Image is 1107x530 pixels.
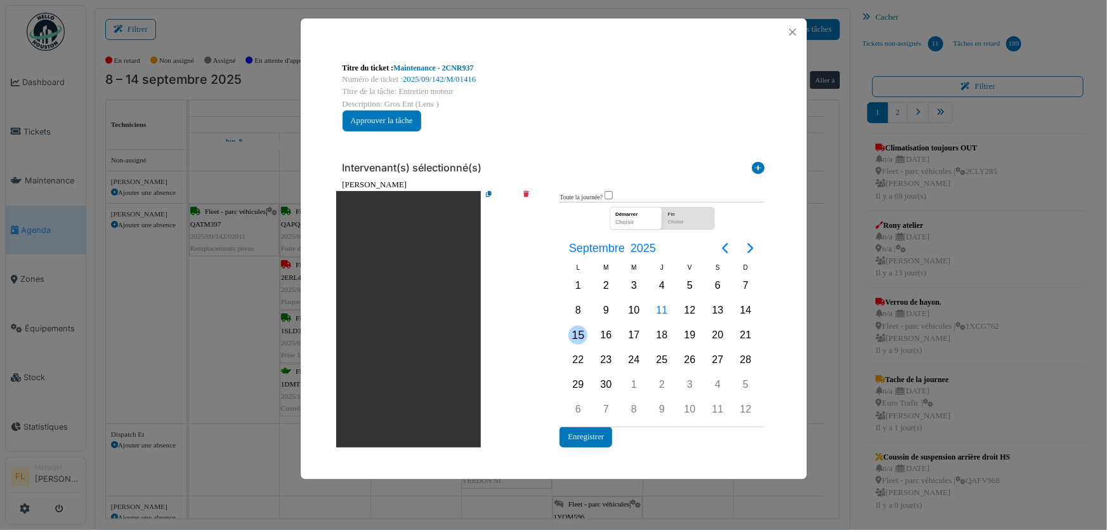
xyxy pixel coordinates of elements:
[708,375,727,394] div: Samedi, Octobre 4, 2025
[596,276,615,295] div: Mardi, Septembre 2, 2025
[648,262,676,273] div: J
[708,326,727,345] div: Samedi, Septembre 20, 2025
[568,400,587,419] div: Lundi, Octobre 6, 2025
[393,63,474,72] a: Maintenance - 2CNR937
[736,301,755,320] div: Dimanche, Septembre 14, 2025
[624,326,643,345] div: Mercredi, Septembre 17, 2025
[624,276,643,295] div: Mercredi, Septembre 3, 2025
[566,237,627,260] span: Septembre
[343,110,421,131] button: Approuver la tâche
[568,276,587,295] div: Lundi, Septembre 1, 2025
[343,179,765,191] div: [PERSON_NAME]
[343,162,482,174] h6: Intervenant(s) sélectionné(s)
[665,208,712,218] div: Fin
[736,350,755,369] div: Dimanche, Septembre 28, 2025
[665,218,712,229] div: Choisir
[596,400,615,419] div: Mardi, Octobre 7, 2025
[708,400,727,419] div: Samedi, Octobre 11, 2025
[628,237,659,260] span: 2025
[736,276,755,295] div: Dimanche, Septembre 7, 2025
[568,301,587,320] div: Lundi, Septembre 8, 2025
[708,276,727,295] div: Samedi, Septembre 6, 2025
[680,276,699,295] div: Vendredi, Septembre 5, 2025
[596,350,615,369] div: Mardi, Septembre 23, 2025
[592,262,620,273] div: M
[708,301,727,320] div: Samedi, Septembre 13, 2025
[620,262,648,273] div: M
[680,350,699,369] div: Vendredi, Septembre 26, 2025
[708,350,727,369] div: Samedi, Septembre 27, 2025
[596,375,615,394] div: Mardi, Septembre 30, 2025
[652,375,671,394] div: Jeudi, Octobre 2, 2025
[738,235,763,261] button: Next page
[612,218,660,229] div: Choisir
[568,375,587,394] div: Lundi, Septembre 29, 2025
[560,193,603,202] label: Toute la journée?
[624,301,643,320] div: Mercredi, Septembre 10, 2025
[343,98,765,110] div: Description: Gros Ent (Lens )
[712,235,738,261] button: Previous page
[652,326,671,345] div: Jeudi, Septembre 18, 2025
[736,400,755,419] div: Dimanche, Octobre 12, 2025
[736,326,755,345] div: Dimanche, Septembre 21, 2025
[343,62,765,74] div: Titre du ticket :
[652,400,671,419] div: Jeudi, Octobre 9, 2025
[612,208,660,218] div: Démarrer
[568,350,587,369] div: Lundi, Septembre 22, 2025
[596,301,615,320] div: Mardi, Septembre 9, 2025
[652,350,671,369] div: Jeudi, Septembre 25, 2025
[652,276,671,295] div: Jeudi, Septembre 4, 2025
[343,74,765,86] div: Numéro de ticket :
[752,162,765,179] i: Ajouter
[624,350,643,369] div: Mercredi, Septembre 24, 2025
[736,375,755,394] div: Dimanche, Octobre 5, 2025
[680,326,699,345] div: Vendredi, Septembre 19, 2025
[564,262,592,273] div: L
[568,326,587,345] div: Lundi, Septembre 15, 2025
[624,375,643,394] div: Mercredi, Octobre 1, 2025
[680,400,699,419] div: Vendredi, Octobre 10, 2025
[343,86,765,98] div: Titre de la tâche: Entretien moteur
[680,375,699,394] div: Vendredi, Octobre 3, 2025
[731,262,759,273] div: D
[704,262,731,273] div: S
[336,191,481,447] li: [DATE] 08h00 - [DATE] 09h00
[596,326,615,345] div: Mardi, Septembre 16, 2025
[560,427,612,447] button: Enregistrer
[624,400,643,419] div: Mercredi, Octobre 8, 2025
[676,262,704,273] div: V
[784,23,801,41] button: Close
[403,75,476,84] a: 2025/09/142/M/01416
[652,301,671,320] div: Aujourd'hui, Jeudi, Septembre 11, 2025
[680,301,699,320] div: Vendredi, Septembre 12, 2025
[561,237,664,260] button: Septembre2025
